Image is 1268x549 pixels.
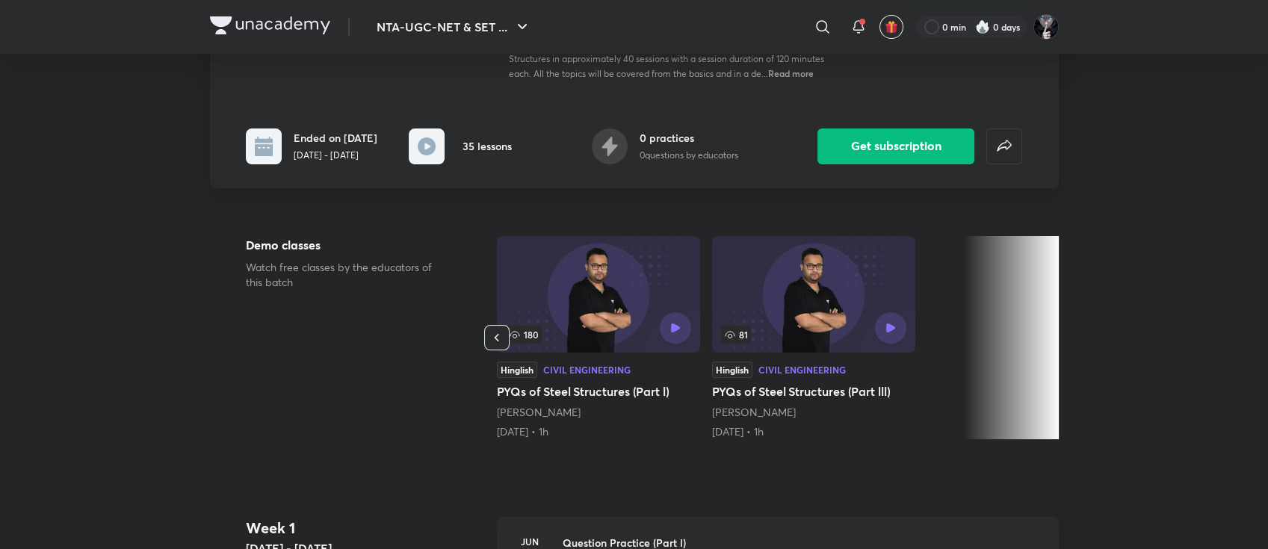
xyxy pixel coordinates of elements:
[712,382,915,400] h5: PYQs of Steel Structures (Part lll)
[721,326,751,344] span: 81
[506,326,542,344] span: 180
[712,405,915,420] div: Amit Zarola
[210,16,330,38] a: Company Logo
[497,405,581,419] a: [PERSON_NAME]
[817,128,974,164] button: Get subscription
[640,149,738,162] p: 0 questions by educators
[712,405,796,419] a: [PERSON_NAME]
[368,12,540,42] button: NTA-UGC-NET & SET ...
[246,236,449,254] h5: Demo classes
[543,365,631,374] div: Civil Engineering
[294,149,377,162] p: [DATE] - [DATE]
[768,67,814,79] span: Read more
[497,424,700,439] div: 25th Aug • 1h
[497,362,537,378] div: Hinglish
[712,362,752,378] div: Hinglish
[1033,14,1059,40] img: anirban dey
[712,424,915,439] div: 27th Aug • 1h
[879,15,903,39] button: avatar
[758,365,846,374] div: Civil Engineering
[640,130,738,146] h6: 0 practices
[463,138,512,154] h6: 35 lessons
[509,38,824,79] span: In this course, educator [PERSON_NAME] will cover the Course on Steel Structures in approximately...
[497,405,700,420] div: Amit Zarola
[246,517,485,539] h4: Week 1
[497,382,700,400] h5: PYQs of Steel Structures (Part l)
[515,535,545,548] h6: Jun
[210,16,330,34] img: Company Logo
[885,20,898,34] img: avatar
[246,260,449,290] p: Watch free classes by the educators of this batch
[497,236,700,439] a: 180HinglishCivil EngineeringPYQs of Steel Structures (Part l)[PERSON_NAME][DATE] • 1h
[712,236,915,439] a: 81HinglishCivil EngineeringPYQs of Steel Structures (Part lll)[PERSON_NAME][DATE] • 1h
[986,128,1022,164] button: false
[712,236,915,439] a: PYQs of Steel Structures (Part lll)
[497,236,700,439] a: PYQs of Steel Structures (Part l)
[975,19,990,34] img: streak
[294,130,377,146] h6: Ended on [DATE]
